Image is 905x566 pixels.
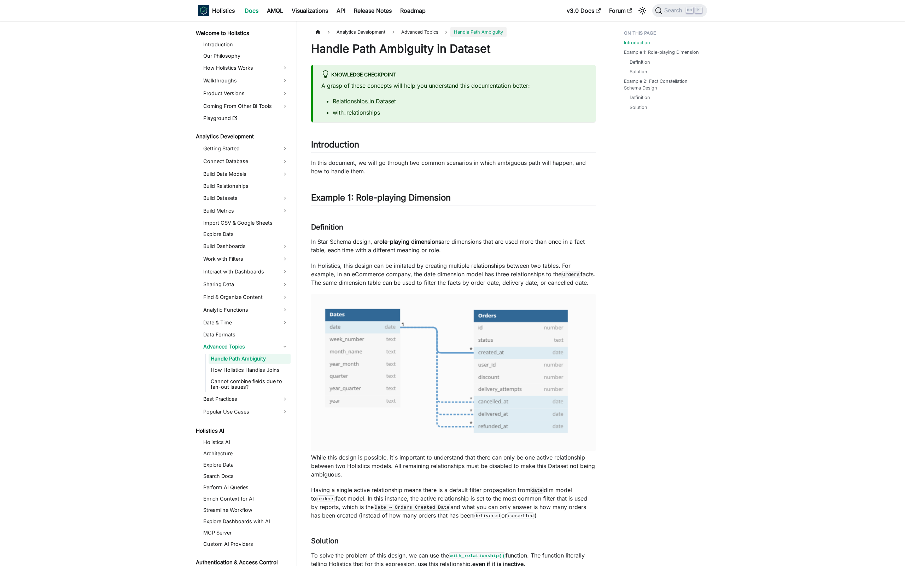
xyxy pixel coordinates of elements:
[311,223,596,232] h3: Definition
[194,426,291,436] a: Holistics AI
[311,294,596,451] img: Role Playing Dim Date Orders
[624,39,650,46] a: Introduction
[201,100,291,112] a: Coming From Other BI Tools
[201,253,291,265] a: Work with Filters
[201,460,291,470] a: Explore Data
[201,471,291,481] a: Search Docs
[198,5,235,16] a: HolisticsHolistics
[398,27,442,37] span: Advanced Topics
[201,205,291,216] a: Build Metrics
[311,27,596,37] nav: Breadcrumbs
[201,279,291,290] a: Sharing Data
[530,487,544,494] code: date
[201,40,291,50] a: Introduction
[311,139,596,153] h2: Introduction
[311,42,596,56] h1: Handle Path Ambiguity in Dataset
[209,354,291,364] a: Handle Path Ambiguity
[624,49,699,56] a: Example 1: Role-playing Dimension
[201,330,291,340] a: Data Formats
[240,5,263,16] a: Docs
[201,304,291,316] a: Analytic Functions
[311,237,596,254] p: In Star Schema design, a are dimensions that are used more than once in a fact table, each time w...
[201,88,291,99] a: Product Versions
[201,168,291,180] a: Build Data Models
[450,27,507,37] span: Handle Path Ambiguity
[201,192,291,204] a: Build Datasets
[201,505,291,515] a: Streamline Workflow
[209,365,291,375] a: How Holistics Handles Joins
[201,181,291,191] a: Build Relationships
[201,341,291,352] a: Advanced Topics
[605,5,636,16] a: Forum
[311,453,596,479] p: While this design is possible, it's important to understand that there can only be one active rel...
[561,271,580,278] code: Orders
[201,113,291,123] a: Playground
[396,5,430,16] a: Roadmap
[201,528,291,538] a: MCP Server
[321,81,587,90] p: A grasp of these concepts will help you understand this documentation better:
[630,59,650,65] a: Definition
[311,261,596,287] p: In Holistics, this design can be imitated by creating multiple relationships between two tables. ...
[321,70,587,80] div: Knowledge Checkpoint
[201,539,291,549] a: Custom AI Providers
[201,516,291,526] a: Explore Dashboards with AI
[562,5,605,16] a: v3.0 Docs
[374,504,450,511] code: Date → Orders Created Date
[630,94,650,101] a: Definition
[311,192,596,206] h2: Example 1: Role-playing Dimension
[194,132,291,141] a: Analytics Development
[201,51,291,61] a: Our Philosophy
[201,437,291,447] a: Holistics AI
[201,241,291,252] a: Build Dashboards
[201,229,291,239] a: Explore Data
[201,449,291,458] a: Architecture
[333,109,380,116] a: with_relationships
[198,5,209,16] img: Holistics
[209,376,291,392] a: Cannot combine fields due to fan-out issues?
[201,483,291,492] a: Perform AI Queries
[201,143,291,154] a: Getting Started
[333,98,396,105] a: Relationships in Dataset
[311,158,596,175] p: In this document, we will go through two common scenarios in which ambiguous path will happen, an...
[201,317,291,328] a: Date & Time
[201,156,291,167] a: Connect Database
[507,512,535,519] code: cancelled
[201,393,291,405] a: Best Practices
[662,7,687,14] span: Search
[201,291,291,303] a: Find & Organize Content
[637,5,648,16] button: Switch between dark and light mode (currently light mode)
[332,5,350,16] a: API
[624,78,703,91] a: Example 2: Fact Constellation Schema Design
[201,494,291,504] a: Enrich Context for AI
[287,5,332,16] a: Visualizations
[201,62,291,74] a: How Holistics Works
[191,21,297,566] nav: Docs sidebar
[449,552,506,559] a: with_relationship()
[350,5,396,16] a: Release Notes
[194,28,291,38] a: Welcome to Holistics
[316,495,335,502] code: orders
[201,266,291,277] a: Interact with Dashboards
[201,406,291,417] a: Popular Use Cases
[473,512,501,519] code: delivered
[377,238,441,245] strong: role-playing dimensions
[311,27,325,37] a: Home page
[311,537,596,545] h3: Solution
[695,7,702,13] kbd: K
[630,68,647,75] a: Solution
[311,486,596,520] p: Having a single active relationship means there is a default filter propagation from dim model to...
[201,75,291,86] a: Walkthroughs
[630,104,647,111] a: Solution
[333,27,389,37] span: Analytics Development
[212,6,235,15] b: Holistics
[263,5,287,16] a: AMQL
[652,4,707,17] button: Search (Ctrl+K)
[201,218,291,228] a: Import CSV & Google Sheets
